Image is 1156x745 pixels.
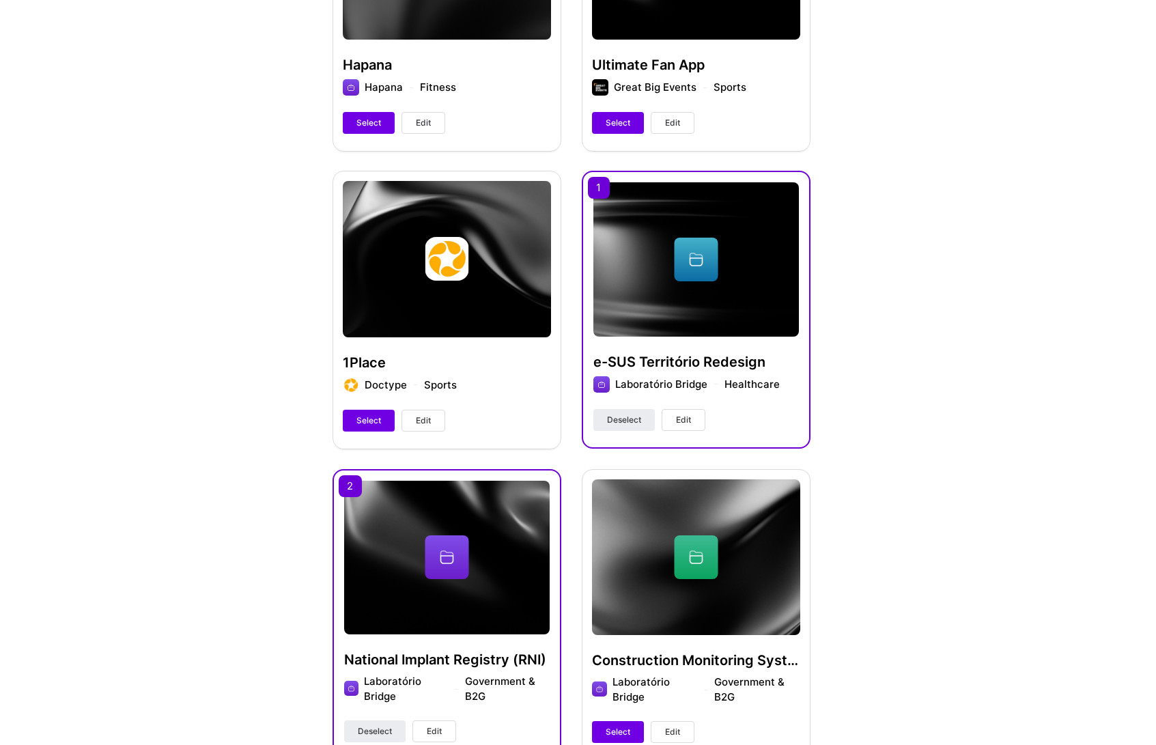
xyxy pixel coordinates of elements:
[593,376,610,393] img: Company logo
[665,726,680,738] span: Edit
[615,377,780,392] div: Laboratório Bridge Healthcare
[607,414,641,426] span: Deselect
[593,182,799,337] img: cover
[416,117,431,129] span: Edit
[416,414,431,427] span: Edit
[344,651,550,669] h4: National Implant Registry (RNI)
[427,725,442,737] span: Edit
[665,117,680,129] span: Edit
[606,726,630,738] span: Select
[358,725,392,737] span: Deselect
[356,117,381,129] span: Select
[364,674,549,704] div: Laboratório Bridge Government & B2G
[344,681,359,696] img: Company logo
[356,414,381,427] span: Select
[344,481,550,635] img: cover
[455,689,458,690] img: divider
[676,414,691,426] span: Edit
[606,117,630,129] span: Select
[593,353,799,371] h4: e-SUS Território Redesign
